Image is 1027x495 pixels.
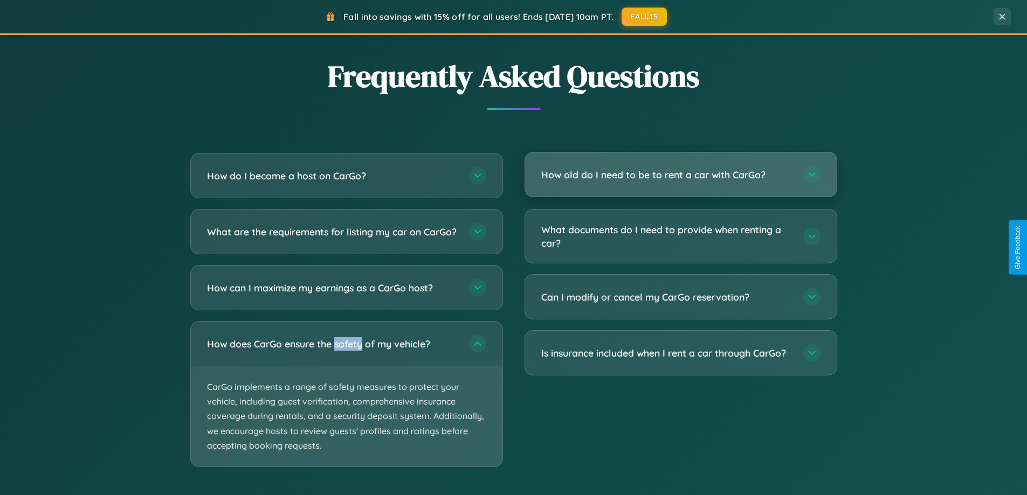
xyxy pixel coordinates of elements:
h3: How old do I need to be to rent a car with CarGo? [541,168,792,182]
button: FALL15 [622,8,667,26]
h3: What are the requirements for listing my car on CarGo? [207,225,458,239]
p: CarGo implements a range of safety measures to protect your vehicle, including guest verification... [191,366,502,466]
h3: How does CarGo ensure the safety of my vehicle? [207,337,458,351]
h3: Can I modify or cancel my CarGo reservation? [541,290,792,304]
h2: Frequently Asked Questions [190,55,837,97]
div: Give Feedback [1014,226,1022,269]
h3: How do I become a host on CarGo? [207,169,458,183]
h3: What documents do I need to provide when renting a car? [541,223,792,249]
h3: How can I maximize my earnings as a CarGo host? [207,281,458,295]
span: Fall into savings with 15% off for all users! Ends [DATE] 10am PT. [343,11,614,22]
h3: Is insurance included when I rent a car through CarGo? [541,346,792,360]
